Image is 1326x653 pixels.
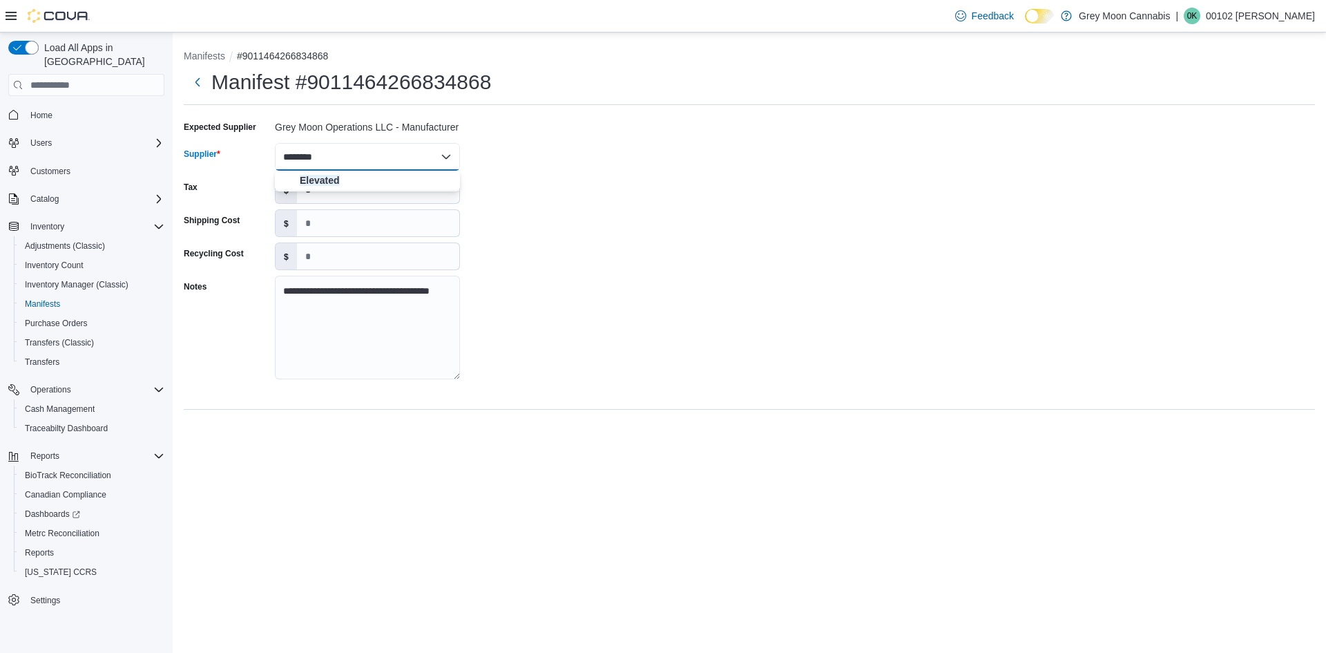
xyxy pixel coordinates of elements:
[14,294,170,314] button: Manifests
[14,466,170,485] button: BioTrack Reconciliation
[8,99,164,646] nav: Complex example
[19,525,105,542] a: Metrc Reconciliation
[19,486,164,503] span: Canadian Compliance
[19,545,59,561] a: Reports
[972,9,1014,23] span: Feedback
[19,257,164,274] span: Inventory Count
[25,218,164,235] span: Inventory
[19,506,164,522] span: Dashboards
[1206,8,1315,24] p: 00102 [PERSON_NAME]
[25,191,164,207] span: Catalog
[1025,9,1054,23] input: Dark Mode
[28,9,90,23] img: Cova
[25,135,164,151] span: Users
[14,419,170,438] button: Traceabilty Dashboard
[19,506,86,522] a: Dashboards
[19,486,112,503] a: Canadian Compliance
[19,276,134,293] a: Inventory Manager (Classic)
[19,315,93,332] a: Purchase Orders
[3,133,170,153] button: Users
[3,217,170,236] button: Inventory
[19,401,164,417] span: Cash Management
[30,595,60,606] span: Settings
[1175,8,1178,24] p: |
[39,41,164,68] span: Load All Apps in [GEOGRAPHIC_DATA]
[25,357,59,368] span: Transfers
[25,423,108,434] span: Traceabilty Dashboard
[25,592,164,609] span: Settings
[30,138,52,149] span: Users
[25,260,84,271] span: Inventory Count
[3,590,170,610] button: Settings
[14,333,170,352] button: Transfers (Classic)
[25,279,128,290] span: Inventory Manager (Classic)
[19,467,164,484] span: BioTrack Reconciliation
[30,221,64,232] span: Inventory
[14,543,170,562] button: Reports
[275,116,460,133] div: Grey Moon Operations LLC - Manufacturer
[25,592,66,609] a: Settings
[25,299,60,310] span: Manifests
[211,68,491,96] h1: Manifest #9011464266834868
[25,163,76,180] a: Customers
[19,315,164,332] span: Purchase Orders
[276,210,297,236] label: $
[19,401,100,417] a: Cash Management
[30,384,71,395] span: Operations
[14,504,170,524] a: Dashboards
[14,275,170,294] button: Inventory Manager (Classic)
[237,50,328,61] button: #9011464266834868
[184,215,240,226] label: Shipping Cost
[25,337,94,348] span: Transfers (Classic)
[25,470,111,481] span: BioTrack Reconciliation
[19,334,99,351] a: Transfers (Classic)
[25,162,164,180] span: Customers
[30,451,59,462] span: Reports
[19,467,117,484] a: BioTrack Reconciliation
[3,380,170,399] button: Operations
[14,352,170,372] button: Transfers
[19,276,164,293] span: Inventory Manager (Classic)
[3,446,170,466] button: Reports
[1025,23,1026,24] span: Dark Mode
[25,547,54,558] span: Reports
[19,238,164,254] span: Adjustments (Classic)
[1184,8,1200,24] div: 00102 Kristian Serna
[25,318,88,329] span: Purchase Orders
[19,257,89,274] a: Inventory Count
[30,166,70,177] span: Customers
[25,135,57,151] button: Users
[25,381,77,398] button: Operations
[25,240,105,252] span: Adjustments (Classic)
[3,104,170,124] button: Home
[19,296,66,312] a: Manifests
[14,399,170,419] button: Cash Management
[25,107,58,124] a: Home
[25,448,164,464] span: Reports
[184,49,1315,66] nav: An example of EuiBreadcrumbs
[25,509,80,520] span: Dashboards
[14,256,170,275] button: Inventory Count
[950,2,1019,30] a: Feedback
[19,420,113,437] a: Traceabilty Dashboard
[184,248,244,259] label: Recycling Cost
[276,243,297,269] label: $
[184,122,256,133] label: Expected Supplier
[25,381,164,398] span: Operations
[25,489,106,500] span: Canadian Compliance
[25,404,95,415] span: Cash Management
[14,314,170,333] button: Purchase Orders
[25,218,70,235] button: Inventory
[25,567,97,578] span: [US_STATE] CCRS
[19,354,164,370] span: Transfers
[25,528,99,539] span: Metrc Reconciliation
[275,171,460,191] div: Choose from the following options
[30,193,59,205] span: Catalog
[25,191,64,207] button: Catalog
[19,525,164,542] span: Metrc Reconciliation
[14,236,170,256] button: Adjustments (Classic)
[184,281,206,292] label: Notes
[14,524,170,543] button: Metrc Reconciliation
[30,110,52,121] span: Home
[14,485,170,504] button: Canadian Compliance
